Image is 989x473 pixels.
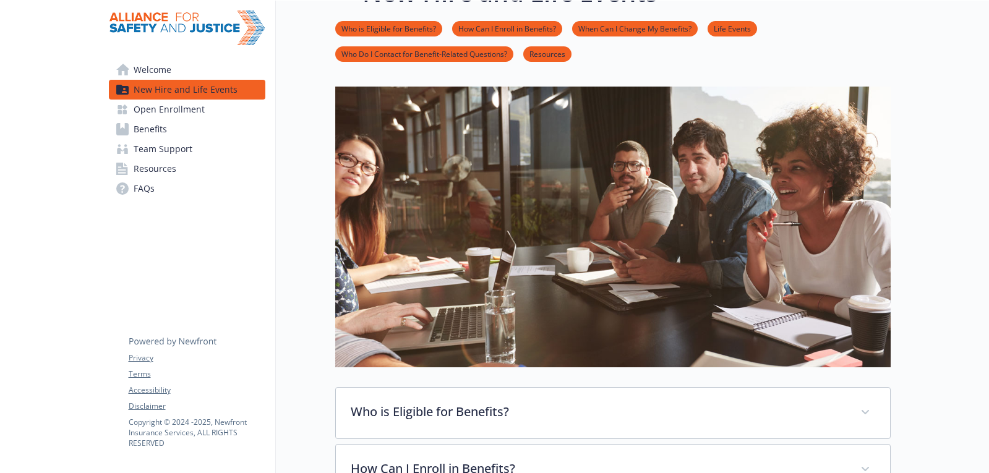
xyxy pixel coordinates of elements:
a: Resources [523,48,572,59]
a: New Hire and Life Events [109,80,265,100]
a: FAQs [109,179,265,198]
a: When Can I Change My Benefits? [572,22,698,34]
span: FAQs [134,179,155,198]
p: Who is Eligible for Benefits? [351,403,846,421]
span: Resources [134,159,176,179]
a: How Can I Enroll in Benefits? [452,22,562,34]
p: Copyright © 2024 - 2025 , Newfront Insurance Services, ALL RIGHTS RESERVED [129,417,265,448]
span: Benefits [134,119,167,139]
a: Benefits [109,119,265,139]
a: Welcome [109,60,265,80]
span: Team Support [134,139,192,159]
img: new hire page banner [335,87,891,367]
a: Life Events [708,22,757,34]
div: Who is Eligible for Benefits? [336,388,890,438]
a: Who is Eligible for Benefits? [335,22,442,34]
a: Disclaimer [129,401,265,412]
a: Privacy [129,352,265,364]
a: Who Do I Contact for Benefit-Related Questions? [335,48,513,59]
a: Open Enrollment [109,100,265,119]
span: Open Enrollment [134,100,205,119]
span: Welcome [134,60,171,80]
a: Terms [129,369,265,380]
span: New Hire and Life Events [134,80,238,100]
a: Accessibility [129,385,265,396]
a: Resources [109,159,265,179]
a: Team Support [109,139,265,159]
